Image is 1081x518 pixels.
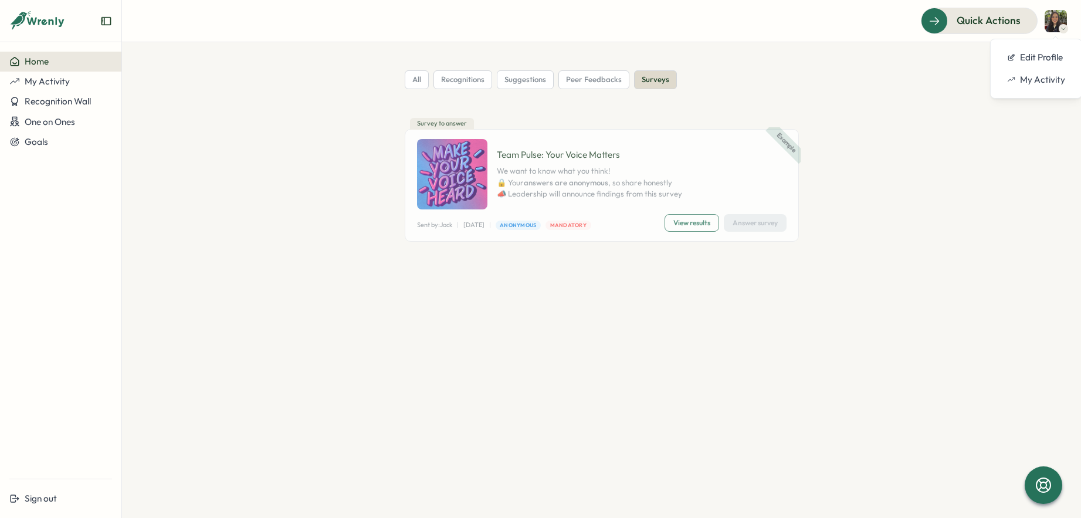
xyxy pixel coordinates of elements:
span: Anonymous [500,221,536,229]
img: Survey Image [417,139,487,209]
p: [DATE] [463,220,484,230]
span: all [412,75,421,85]
span: Goals [25,136,48,147]
span: answers are anonymous [524,178,608,187]
span: surveys [642,75,669,85]
p: | [457,220,459,230]
a: Edit Profile [1000,46,1072,69]
p: | [489,220,491,230]
span: One on Ones [25,116,75,127]
button: View results [665,214,719,232]
span: View results [673,215,710,231]
span: recognitions [441,75,484,85]
span: peer feedbacks [566,75,622,85]
span: Quick Actions [957,13,1021,28]
button: Quick Actions [921,8,1038,33]
img: Genesis Orellana [1045,10,1067,32]
span: My Activity [25,76,70,87]
div: Survey to answer [410,118,474,130]
p: Team Pulse: Your Voice Matters [497,148,682,161]
span: Mandatory [550,221,587,229]
div: Edit Profile [1007,51,1065,64]
span: suggestions [504,75,546,85]
span: Sign out [25,493,57,504]
span: Recognition Wall [25,96,91,107]
span: Home [25,56,49,67]
div: My Activity [1007,73,1065,86]
button: Expand sidebar [100,15,112,27]
a: My Activity [1000,69,1072,91]
p: Sent by: Jack [417,220,452,230]
p: We want to know what you think! 🔒 Your , so share honestly 📣 Leadership will announce findings fr... [497,166,682,199]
